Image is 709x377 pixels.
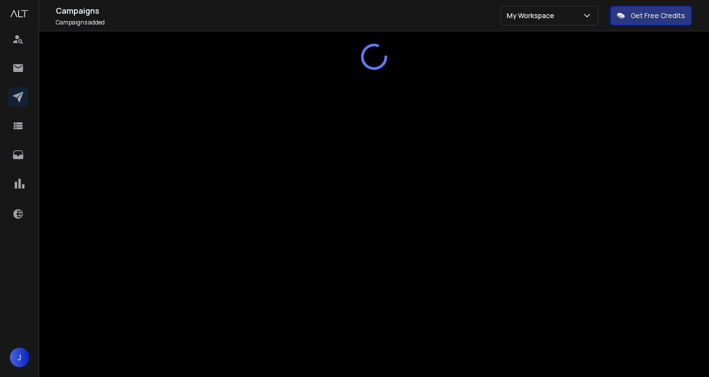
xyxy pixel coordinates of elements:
p: Get Free Credits [631,11,685,21]
p: My Workspace [507,11,558,21]
button: J [10,348,29,367]
img: logo [10,10,29,18]
h1: Campaigns [56,5,500,17]
button: Get Free Credits [610,6,692,25]
p: Campaigns added [56,19,500,26]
